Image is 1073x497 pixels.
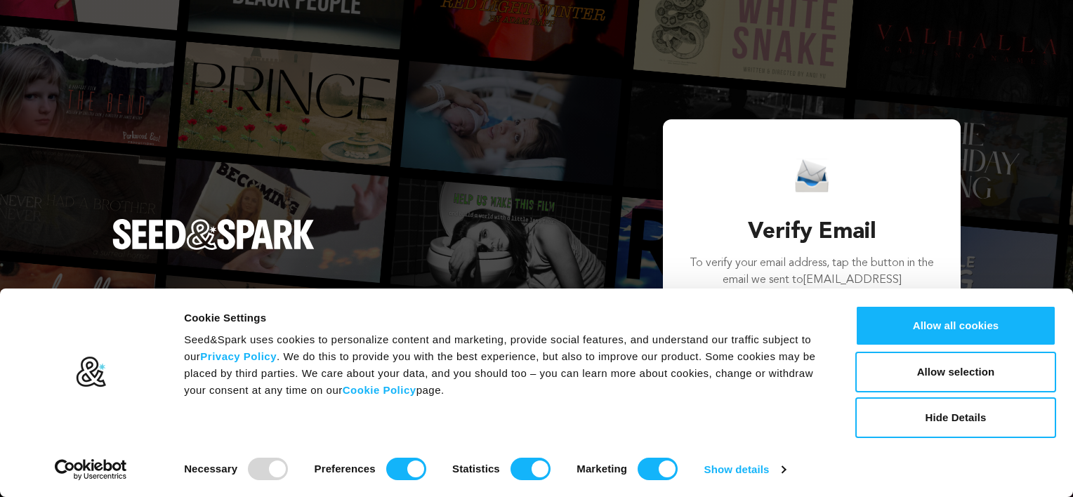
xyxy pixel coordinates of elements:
[75,356,107,388] img: logo
[764,274,902,303] span: [EMAIL_ADDRESS][DOMAIN_NAME]
[200,350,277,362] a: Privacy Policy
[855,352,1056,392] button: Allow selection
[112,219,315,250] img: Seed&Spark Logo
[577,463,627,475] strong: Marketing
[184,310,824,326] div: Cookie Settings
[855,397,1056,438] button: Hide Details
[704,459,786,480] a: Show details
[688,255,935,305] p: To verify your email address, tap the button in the email we sent to
[452,463,500,475] strong: Statistics
[184,463,237,475] strong: Necessary
[688,216,935,249] h3: Verify Email
[343,384,416,396] a: Cookie Policy
[855,305,1056,346] button: Allow all cookies
[112,219,315,278] a: Seed&Spark Homepage
[29,459,152,480] a: Usercentrics Cookiebot - opens in a new window
[795,159,829,193] img: Seed&Spark Email Icon
[183,452,184,453] legend: Consent Selection
[184,331,824,399] div: Seed&Spark uses cookies to personalize content and marketing, provide social features, and unders...
[315,463,376,475] strong: Preferences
